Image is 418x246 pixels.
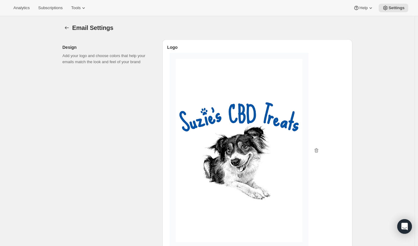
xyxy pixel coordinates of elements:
button: Help [350,4,377,12]
span: Help [359,5,368,10]
img: Logo copy 2.png [176,59,302,242]
p: Add your logo and choose colors that help your emails match the look and feel of your brand [63,53,153,65]
span: Email Settings [72,24,114,31]
h3: Logo [167,44,348,50]
span: Settings [388,5,405,10]
h2: Design [63,44,153,50]
span: Subscriptions [38,5,63,10]
button: Subscriptions [34,4,66,12]
button: Settings [63,24,71,32]
div: Open Intercom Messenger [397,219,412,234]
button: Settings [379,4,408,12]
span: Tools [71,5,81,10]
button: Tools [67,4,90,12]
span: Analytics [13,5,30,10]
button: Analytics [10,4,33,12]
